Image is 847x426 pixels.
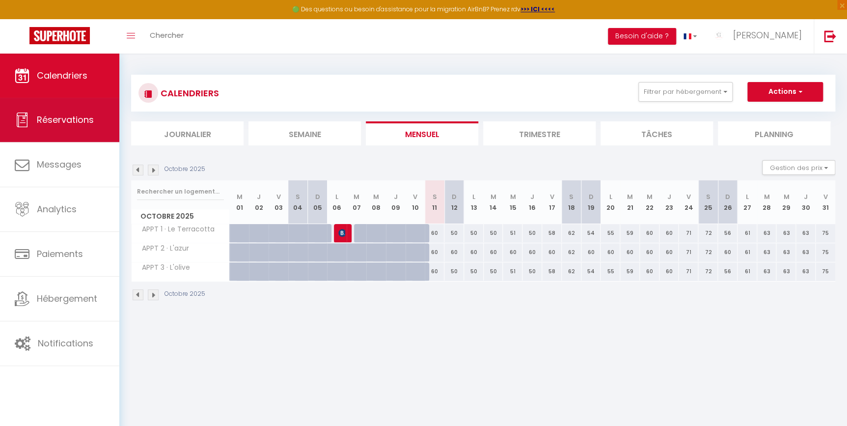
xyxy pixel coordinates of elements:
[757,243,777,261] div: 63
[491,192,496,201] abbr: M
[522,224,542,242] div: 50
[503,262,522,281] div: 51
[510,192,516,201] abbr: M
[640,243,659,261] div: 60
[158,82,219,104] h3: CALENDRIERS
[609,192,612,201] abbr: L
[413,192,417,201] abbr: V
[679,262,698,281] div: 71
[816,180,835,224] th: 31
[230,180,249,224] th: 01
[718,224,738,242] div: 56
[796,243,816,261] div: 63
[347,180,366,224] th: 07
[464,243,484,261] div: 60
[37,114,94,126] span: Réservations
[601,121,713,145] li: Tâches
[549,192,554,201] abbr: V
[483,121,596,145] li: Trimestre
[783,192,789,201] abbr: M
[686,192,691,201] abbr: V
[581,224,601,242] div: 54
[718,180,738,224] th: 26
[757,262,777,281] div: 63
[142,19,191,54] a: Chercher
[640,224,659,242] div: 60
[776,262,796,281] div: 63
[444,262,464,281] div: 50
[394,192,398,201] abbr: J
[433,192,437,201] abbr: S
[738,262,757,281] div: 61
[327,180,347,224] th: 06
[562,180,581,224] th: 18
[164,289,205,299] p: Octobre 2025
[164,165,205,174] p: Octobre 2025
[37,203,77,215] span: Analytics
[746,192,749,201] abbr: L
[452,192,457,201] abbr: D
[638,82,733,102] button: Filtrer par hébergement
[131,121,244,145] li: Journalier
[37,248,83,260] span: Paiements
[257,192,261,201] abbr: J
[503,224,522,242] div: 51
[698,243,718,261] div: 72
[562,224,581,242] div: 62
[588,192,593,201] abbr: D
[659,262,679,281] div: 60
[816,243,835,261] div: 75
[640,262,659,281] div: 60
[542,243,562,261] div: 60
[659,180,679,224] th: 23
[711,28,726,43] img: ...
[747,82,823,102] button: Actions
[659,224,679,242] div: 60
[776,243,796,261] div: 63
[520,5,555,13] a: >>> ICI <<<<
[366,121,478,145] li: Mensuel
[679,224,698,242] div: 71
[776,180,796,224] th: 29
[706,192,710,201] abbr: S
[503,180,522,224] th: 15
[522,180,542,224] th: 16
[601,224,620,242] div: 55
[581,180,601,224] th: 19
[133,224,217,235] span: APPT 1 · Le Terracotta
[698,224,718,242] div: 72
[444,243,464,261] div: 60
[667,192,671,201] abbr: J
[308,180,328,224] th: 05
[816,262,835,281] div: 75
[757,224,777,242] div: 63
[386,180,406,224] th: 09
[484,243,503,261] div: 60
[620,243,640,261] div: 60
[150,30,184,40] span: Chercher
[522,262,542,281] div: 50
[248,121,361,145] li: Semaine
[38,337,93,349] span: Notifications
[137,183,224,200] input: Rechercher un logement...
[296,192,300,201] abbr: S
[804,192,808,201] abbr: J
[679,243,698,261] div: 71
[647,192,653,201] abbr: M
[679,180,698,224] th: 24
[236,192,242,201] abbr: M
[718,262,738,281] div: 56
[620,262,640,281] div: 59
[464,224,484,242] div: 50
[276,192,280,201] abbr: V
[542,262,562,281] div: 58
[472,192,475,201] abbr: L
[484,262,503,281] div: 50
[738,243,757,261] div: 61
[133,262,192,273] span: APPT 3 · L'olive
[733,29,801,41] span: [PERSON_NAME]
[335,192,338,201] abbr: L
[824,30,836,42] img: logout
[776,224,796,242] div: 63
[640,180,659,224] th: 22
